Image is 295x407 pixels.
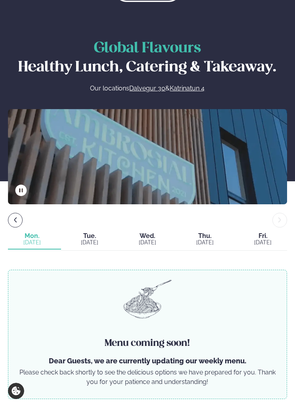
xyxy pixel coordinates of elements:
[123,233,172,239] span: Wed.
[61,230,119,250] button: Tue. [DATE]
[176,230,234,250] button: Thu. [DATE]
[170,84,205,93] a: Katrinatun 4
[8,230,61,250] button: Mon. [DATE]
[181,239,230,246] div: [DATE]
[8,233,56,239] span: Mon.
[66,239,114,246] div: [DATE]
[94,42,201,56] span: Global Flavours
[239,239,287,246] div: [DATE]
[272,213,287,227] button: menu-btn-right
[16,39,279,77] h1: Healthy Lunch, Catering & Takeaway.
[234,230,287,250] button: Fri. [DATE]
[8,383,24,399] a: Cookie settings
[66,233,114,239] span: Tue.
[129,84,165,93] a: Dalvegur 30
[123,280,172,319] img: pasta
[16,337,279,350] h4: Menu coming soon!
[16,84,279,93] p: Our locations &
[181,233,230,239] span: Thu.
[8,239,56,246] div: [DATE]
[16,368,279,387] p: Please check back shortly to see the delicious options we have prepared for you. Thank you for yo...
[239,233,287,239] span: Fri.
[119,230,176,250] button: Wed. [DATE]
[16,356,279,366] p: Dear Guests, we are currently updating our weekly menu.
[8,213,23,227] button: menu-btn-left
[123,239,172,246] div: [DATE]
